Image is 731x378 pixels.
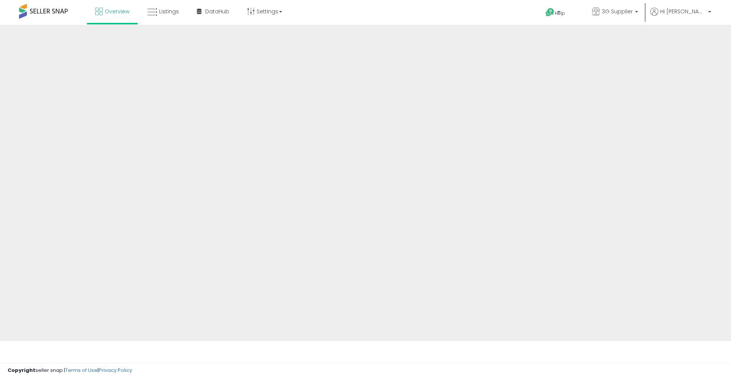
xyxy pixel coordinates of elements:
[539,2,580,25] a: Help
[205,8,229,15] span: DataHub
[105,8,129,15] span: Overview
[660,8,706,15] span: Hi [PERSON_NAME]
[602,8,633,15] span: 3G Supplier
[555,10,565,16] span: Help
[159,8,179,15] span: Listings
[650,8,711,25] a: Hi [PERSON_NAME]
[545,8,555,17] i: Get Help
